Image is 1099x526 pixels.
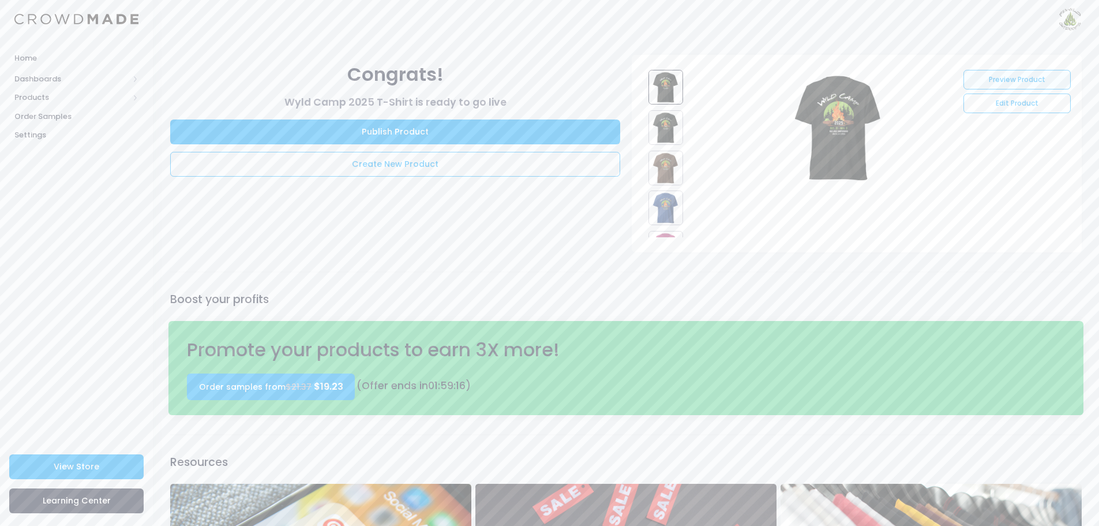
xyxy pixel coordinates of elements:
[43,495,111,506] span: Learning Center
[648,70,683,105] img: Wyld_Camp_2025_T-Shirt_-_54448986-7db2-4306-b805-abafa6c2cd38.jpg
[1059,8,1082,31] img: User
[168,454,1084,471] div: Resources
[286,381,312,393] s: $21.37
[9,454,144,479] a: View Store
[14,92,129,103] span: Products
[14,14,138,25] img: Logo
[648,191,683,225] img: Wyld_Camp_2025_T-Shirt_-_672c90df-3a1a-4e38-bc2c-c7560698c65f.jpg
[963,94,1070,113] a: Edit Product
[648,231,683,266] img: Wyld_Camp_2025_T-Shirt_-_c1558bc3-02e4-41bc-ad64-1426c28cadc4.jpg
[440,379,453,393] span: 59
[648,151,683,185] img: Wyld_Camp_2025_T-Shirt_-_064786c5-89e5-459e-af01-a796f6163bbb.jpg
[14,111,138,122] span: Order Samples
[170,96,620,109] h3: Wyld Camp 2025 T-Shirt is ready to go live
[428,379,466,393] span: : :
[14,73,129,85] span: Dashboards
[9,488,144,513] a: Learning Center
[963,70,1070,89] a: Preview Product
[14,129,138,141] span: Settings
[182,336,849,364] div: Promote your products to earn 3X more!
[54,461,99,472] span: View Store
[187,374,355,400] a: Order samples from$21.37 $19.23
[648,110,683,145] img: Wyld_Camp_2025_T-Shirt_-_ca769cab-8b8f-4cc7-87ff-85cfe1f1fa32.jpg
[170,152,620,177] a: Create New Product
[456,379,466,393] span: 16
[170,120,620,144] a: Publish Product
[170,61,620,89] div: Congrats!
[168,291,1084,308] div: Boost your profits
[357,379,471,393] span: (Offer ends in )
[428,379,438,393] span: 01
[14,53,138,64] span: Home
[314,380,343,393] span: $19.23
